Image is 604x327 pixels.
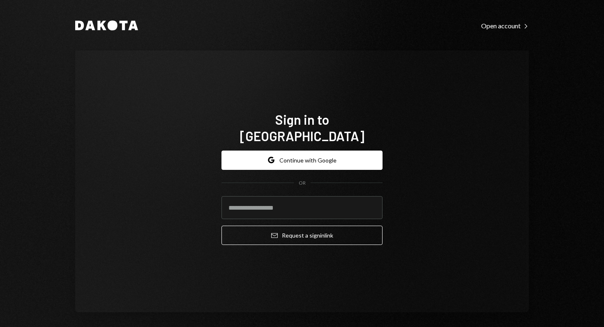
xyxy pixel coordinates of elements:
[221,151,383,170] button: Continue with Google
[481,22,529,30] div: Open account
[481,21,529,30] a: Open account
[221,226,383,245] button: Request a signinlink
[221,111,383,144] h1: Sign in to [GEOGRAPHIC_DATA]
[299,180,306,187] div: OR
